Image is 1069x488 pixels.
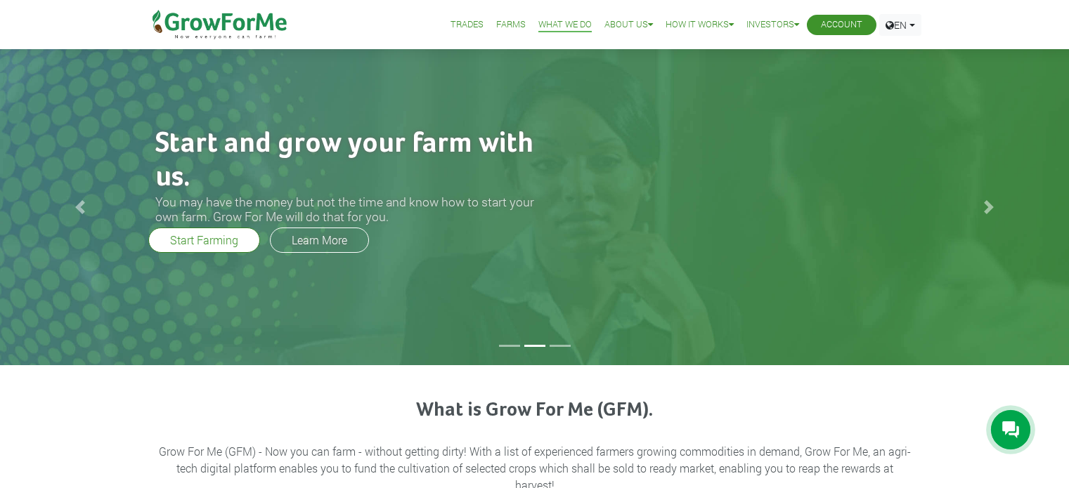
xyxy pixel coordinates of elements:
a: EN [879,14,921,36]
a: Farms [496,18,526,32]
a: Trades [451,18,484,32]
a: Start Farming [148,227,260,253]
a: Account [821,18,862,32]
h3: You may have the money but not the time and know how to start your own farm. Grow For Me will do ... [155,194,556,224]
h2: Start and grow your farm with us. [155,127,556,194]
a: About Us [604,18,653,32]
a: Investors [746,18,799,32]
a: How it Works [666,18,734,32]
a: What We Do [538,18,592,32]
h3: What is Grow For Me (GFM). [157,399,912,423]
a: Learn More [270,227,369,253]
